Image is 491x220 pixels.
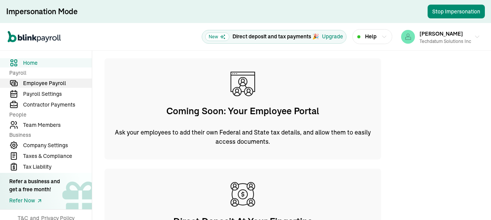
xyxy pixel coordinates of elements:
span: Taxes & Compliance [23,152,92,160]
span: Team Members [23,121,92,129]
span: Tax Liability [23,163,92,171]
span: People [9,111,87,119]
button: [PERSON_NAME]Techdatum Solutions Inc [398,27,483,46]
div: Impersonation Mode [6,6,78,17]
span: Home [23,59,92,67]
span: Payroll Settings [23,90,92,98]
nav: Global [8,26,61,48]
button: Help [352,29,392,44]
a: Refer Now [9,197,60,205]
iframe: Chat Widget [363,137,491,220]
span: Employee Payroll [23,79,92,87]
span: Contractor Payments [23,101,92,109]
span: Payroll [9,69,87,77]
div: Refer a business and get a free month! [9,177,60,194]
button: Upgrade [322,33,343,41]
div: Techdatum Solutions Inc [420,38,471,45]
span: Help [365,33,377,41]
span: Coming Soon: Your Employee Portal [113,104,372,118]
span: Business [9,131,87,139]
span: [PERSON_NAME] [420,30,463,37]
span: Ask your employees to add their own Federal and State tax details, and allow them to easily acces... [113,128,372,146]
button: Stop Impersonation [428,5,485,18]
p: Direct deposit and tax payments 🎉 [232,33,319,41]
span: Company Settings [23,141,92,149]
span: New [205,33,229,41]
